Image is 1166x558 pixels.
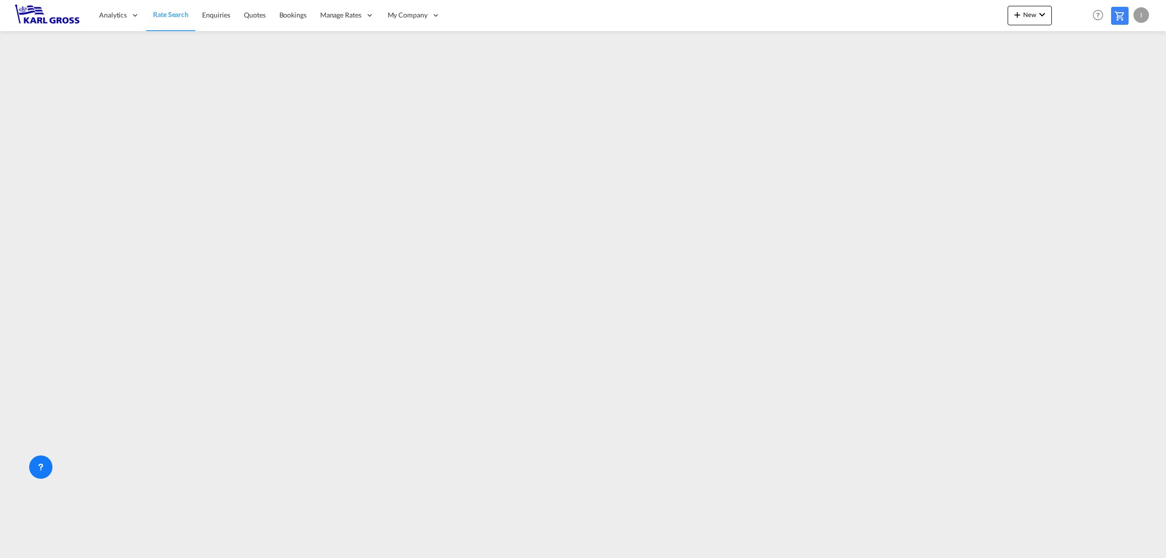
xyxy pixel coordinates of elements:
[1090,7,1111,24] div: Help
[15,4,80,26] img: 3269c73066d711f095e541db4db89301.png
[202,11,230,19] span: Enquiries
[1133,7,1149,23] div: I
[388,10,428,20] span: My Company
[1036,9,1048,20] md-icon: icon-chevron-down
[1008,6,1052,25] button: icon-plus 400-fgNewicon-chevron-down
[244,11,265,19] span: Quotes
[279,11,307,19] span: Bookings
[99,10,127,20] span: Analytics
[1090,7,1106,23] span: Help
[320,10,361,20] span: Manage Rates
[153,10,189,18] span: Rate Search
[1012,9,1023,20] md-icon: icon-plus 400-fg
[1012,11,1048,18] span: New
